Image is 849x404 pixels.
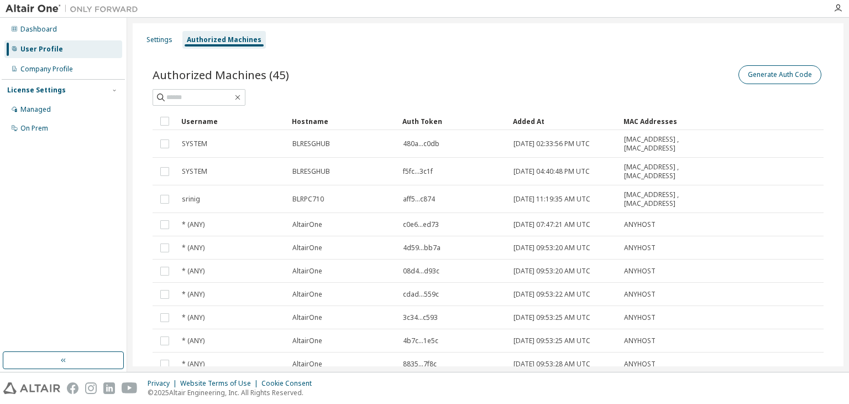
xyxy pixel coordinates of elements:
[187,35,261,44] div: Authorized Machines
[513,267,590,276] span: [DATE] 09:53:20 AM UTC
[403,336,438,345] span: 4b7c...1e5c
[103,382,115,394] img: linkedin.svg
[513,244,590,252] span: [DATE] 09:53:20 AM UTC
[7,86,66,95] div: License Settings
[182,290,205,299] span: * (ANY)
[292,267,322,276] span: AltairOne
[20,105,51,114] div: Managed
[403,244,441,252] span: 4d59...bb7a
[20,124,48,133] div: On Prem
[624,220,656,229] span: ANYHOST
[182,139,207,148] span: SYSTEM
[403,360,437,369] span: 8835...7f8c
[403,167,433,176] span: f5fc...3c1f
[6,3,144,14] img: Altair One
[182,244,205,252] span: * (ANY)
[403,195,435,204] span: aff5...c874
[292,167,330,176] span: BLRESGHUB
[85,382,97,394] img: instagram.svg
[513,167,590,176] span: [DATE] 04:40:48 PM UTC
[182,220,205,229] span: * (ANY)
[624,336,656,345] span: ANYHOST
[292,220,322,229] span: AltairOne
[624,190,701,208] span: [MAC_ADDRESS] , [MAC_ADDRESS]
[292,139,330,148] span: BLRESGHUB
[403,313,438,322] span: 3c34...c593
[148,388,318,397] p: © 2025 Altair Engineering, Inc. All Rights Reserved.
[182,167,207,176] span: SYSTEM
[182,360,205,369] span: * (ANY)
[403,267,439,276] span: 08d4...d93c
[292,360,322,369] span: AltairOne
[182,336,205,345] span: * (ANY)
[513,313,590,322] span: [DATE] 09:53:25 AM UTC
[261,379,318,388] div: Cookie Consent
[20,25,57,34] div: Dashboard
[513,195,590,204] span: [DATE] 11:19:35 AM UTC
[403,220,439,229] span: c0e6...ed73
[513,112,615,130] div: Added At
[3,382,60,394] img: altair_logo.svg
[513,360,590,369] span: [DATE] 09:53:28 AM UTC
[292,244,322,252] span: AltairOne
[623,112,702,130] div: MAC Addresses
[292,290,322,299] span: AltairOne
[402,112,504,130] div: Auth Token
[180,379,261,388] div: Website Terms of Use
[624,313,656,322] span: ANYHOST
[403,290,439,299] span: cdad...559c
[513,290,590,299] span: [DATE] 09:53:22 AM UTC
[182,267,205,276] span: * (ANY)
[122,382,138,394] img: youtube.svg
[513,336,590,345] span: [DATE] 09:53:25 AM UTC
[292,195,324,204] span: BLRPC710
[20,65,73,74] div: Company Profile
[403,139,439,148] span: 480a...c0db
[292,336,322,345] span: AltairOne
[153,67,289,82] span: Authorized Machines (45)
[146,35,172,44] div: Settings
[182,195,200,204] span: srinig
[513,139,590,148] span: [DATE] 02:33:56 PM UTC
[513,220,590,229] span: [DATE] 07:47:21 AM UTC
[624,290,656,299] span: ANYHOST
[182,313,205,322] span: * (ANY)
[20,45,63,54] div: User Profile
[624,360,656,369] span: ANYHOST
[624,163,701,180] span: [MAC_ADDRESS] , [MAC_ADDRESS]
[181,112,283,130] div: Username
[624,267,656,276] span: ANYHOST
[67,382,78,394] img: facebook.svg
[292,313,322,322] span: AltairOne
[624,135,701,153] span: [MAC_ADDRESS] , [MAC_ADDRESS]
[624,244,656,252] span: ANYHOST
[738,65,821,84] button: Generate Auth Code
[148,379,180,388] div: Privacy
[292,112,394,130] div: Hostname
